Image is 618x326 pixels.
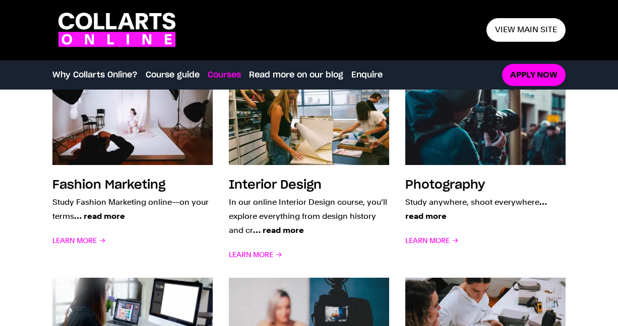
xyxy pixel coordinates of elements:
[74,211,125,221] span: … read more
[229,248,282,262] span: Learn More
[249,69,343,81] a: Read more on our blog
[405,233,459,248] span: Learn More
[52,233,106,248] span: Learn More
[146,69,200,81] a: Course guide
[52,195,213,223] p: Study Fashion Marketing online—on your terms
[229,81,389,261] a: Interior Design In our online Interior Design course, you’ll explore everything from design histo...
[486,18,566,42] a: View main site
[52,81,213,261] a: Fashion Marketing Study Fashion Marketing online—on your terms… read more Learn More
[405,195,566,223] p: Study anywhere, shoot everywhere
[405,179,485,191] h3: Photography
[405,197,547,221] span: … read more
[253,225,304,235] span: … read more
[229,179,322,191] h3: Interior Design
[229,195,389,237] p: In our online Interior Design course, you’ll explore everything from design history and cr
[351,69,383,81] a: Enquire
[52,69,138,81] a: Why Collarts Online?
[208,69,241,81] a: Courses
[405,81,566,261] a: Photography Study anywhere, shoot everywhere… read more Learn More
[52,179,165,191] h3: Fashion Marketing
[502,64,566,87] a: Apply now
